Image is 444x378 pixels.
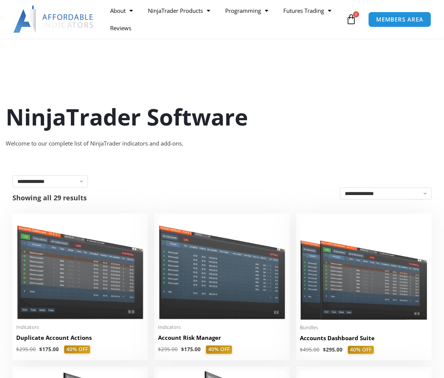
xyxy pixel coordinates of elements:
[16,346,19,353] span: $
[16,346,36,353] bdi: 295.00
[300,324,428,331] span: Bundles
[206,345,232,354] span: 40% OFF
[13,6,94,33] img: LogoAI | Affordable Indicators – NinjaTrader
[103,19,139,37] a: Reviews
[103,2,140,19] a: About
[300,346,303,353] span: $
[353,11,359,17] span: 0
[12,194,87,201] p: Showing all 29 results
[218,2,276,19] a: Programming
[158,346,161,353] span: $
[276,2,339,19] a: Futures Trading
[6,138,438,149] div: Welcome to our complete list of NinjaTrader indicators and add-ons.
[158,217,286,319] img: Account Risk Manager
[323,346,326,353] span: $
[368,12,431,27] a: MEMBERS AREA
[158,324,286,330] span: Indicators
[39,346,42,353] span: $
[300,346,320,353] bdi: 495.00
[340,187,432,200] select: Shop order
[103,2,344,37] nav: Menu
[16,334,144,342] h2: Duplicate Account Actions
[6,101,438,133] h1: NinjaTrader Software
[158,334,286,342] h2: Account Risk Manager
[16,324,144,330] span: Indicators
[181,346,201,353] bdi: 175.00
[39,346,59,353] bdi: 175.00
[323,346,343,353] bdi: 295.00
[300,334,428,346] a: Accounts Dashboard Suite
[16,217,144,319] img: Duplicate Account Actions
[140,2,218,19] a: NinjaTrader Products
[16,334,144,345] a: Duplicate Account Actions
[376,17,423,22] span: MEMBERS AREA
[348,346,374,354] span: 40% OFF
[158,346,178,353] bdi: 295.00
[300,334,428,342] h2: Accounts Dashboard Suite
[300,217,428,320] img: Accounts Dashboard Suite
[181,346,184,353] span: $
[335,8,368,30] a: 0
[158,334,286,345] a: Account Risk Manager
[64,345,90,354] span: 40% OFF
